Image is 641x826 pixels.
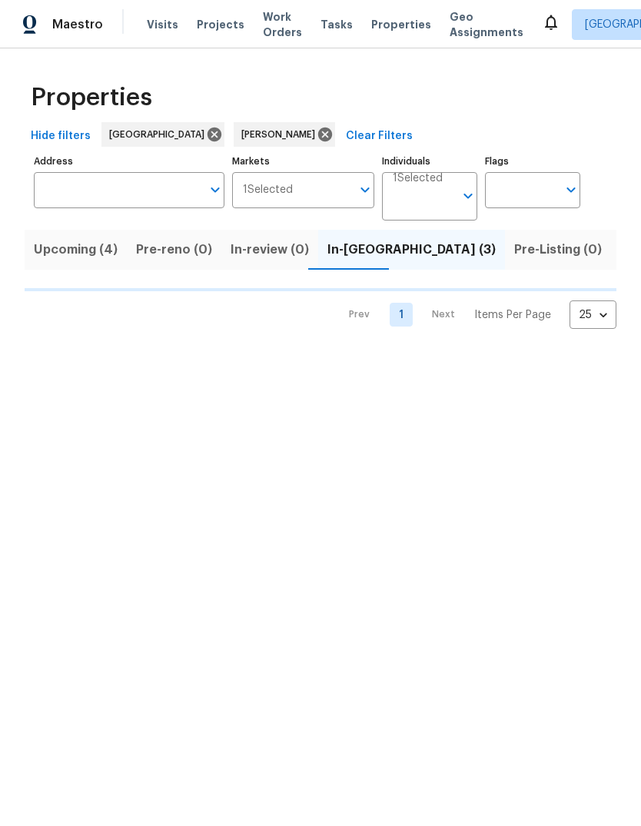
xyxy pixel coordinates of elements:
[327,239,496,260] span: In-[GEOGRAPHIC_DATA] (3)
[354,179,376,201] button: Open
[334,300,616,329] nav: Pagination Navigation
[234,122,335,147] div: [PERSON_NAME]
[346,127,413,146] span: Clear Filters
[197,17,244,32] span: Projects
[390,303,413,327] a: Goto page 1
[204,179,226,201] button: Open
[340,122,419,151] button: Clear Filters
[263,9,302,40] span: Work Orders
[34,239,118,260] span: Upcoming (4)
[232,157,375,166] label: Markets
[231,239,309,260] span: In-review (0)
[485,157,580,166] label: Flags
[474,307,551,323] p: Items Per Page
[101,122,224,147] div: [GEOGRAPHIC_DATA]
[393,172,443,185] span: 1 Selected
[560,179,582,201] button: Open
[109,127,211,142] span: [GEOGRAPHIC_DATA]
[147,17,178,32] span: Visits
[34,157,224,166] label: Address
[320,19,353,30] span: Tasks
[31,90,152,105] span: Properties
[243,184,293,197] span: 1 Selected
[371,17,431,32] span: Properties
[514,239,602,260] span: Pre-Listing (0)
[31,127,91,146] span: Hide filters
[52,17,103,32] span: Maestro
[450,9,523,40] span: Geo Assignments
[25,122,97,151] button: Hide filters
[570,295,616,335] div: 25
[382,157,477,166] label: Individuals
[457,185,479,207] button: Open
[241,127,321,142] span: [PERSON_NAME]
[136,239,212,260] span: Pre-reno (0)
